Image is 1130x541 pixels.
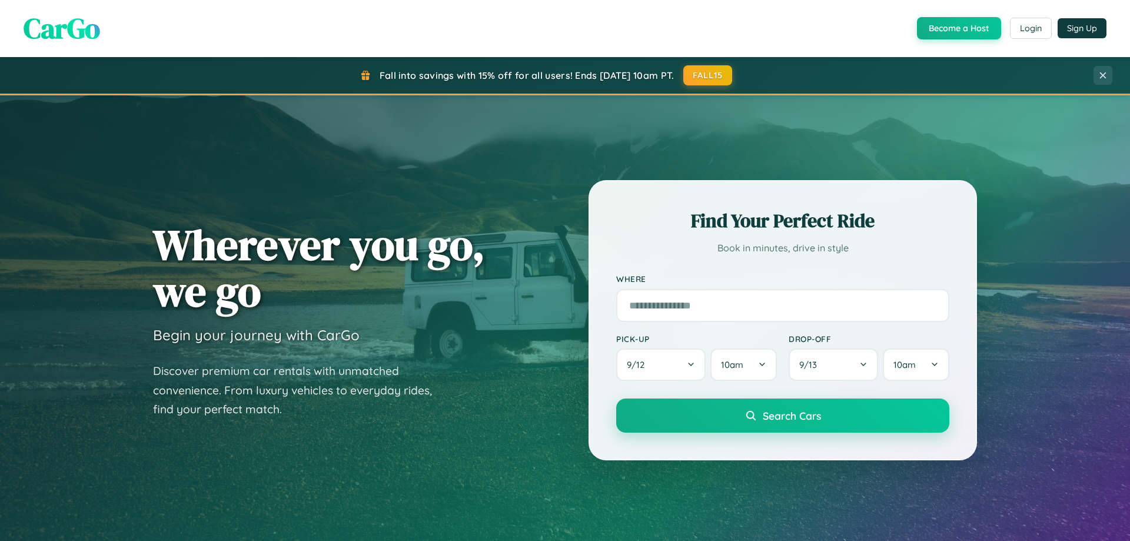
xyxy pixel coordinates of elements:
[789,334,949,344] label: Drop-off
[799,359,823,370] span: 9 / 13
[616,399,949,433] button: Search Cars
[24,9,100,48] span: CarGo
[153,326,360,344] h3: Begin your journey with CarGo
[721,359,743,370] span: 10am
[616,334,777,344] label: Pick-up
[883,349,949,381] button: 10am
[1058,18,1106,38] button: Sign Up
[893,359,916,370] span: 10am
[616,349,706,381] button: 9/12
[616,274,949,284] label: Where
[627,359,650,370] span: 9 / 12
[153,221,485,314] h1: Wherever you go, we go
[616,208,949,234] h2: Find Your Perfect Ride
[763,409,821,422] span: Search Cars
[153,361,447,419] p: Discover premium car rentals with unmatched convenience. From luxury vehicles to everyday rides, ...
[1010,18,1052,39] button: Login
[917,17,1001,39] button: Become a Host
[616,240,949,257] p: Book in minutes, drive in style
[710,349,777,381] button: 10am
[789,349,878,381] button: 9/13
[380,69,674,81] span: Fall into savings with 15% off for all users! Ends [DATE] 10am PT.
[683,65,733,85] button: FALL15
